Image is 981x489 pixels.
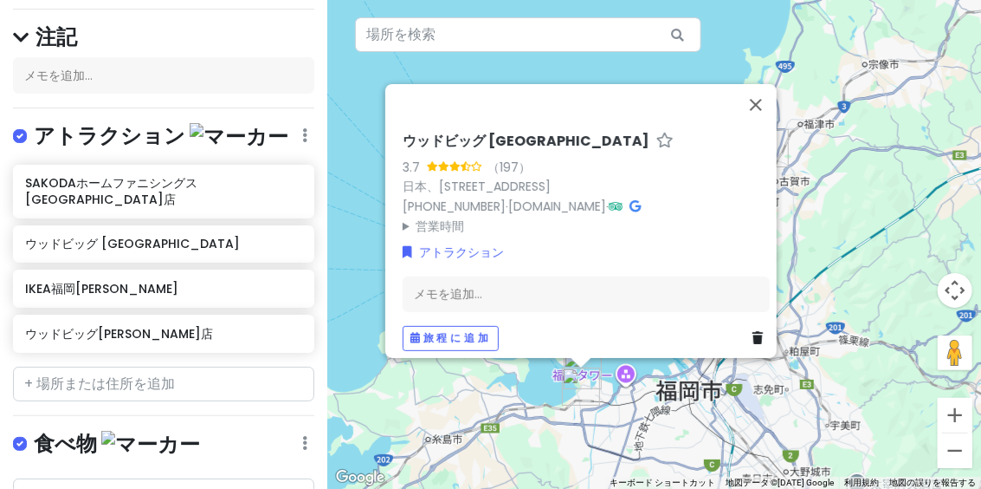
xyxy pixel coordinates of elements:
font: 食べ物 [34,429,97,458]
a: 利用規約（新しいタブで開きます） [844,478,879,487]
img: グーグル [332,466,389,489]
i: Googleマップ [629,200,641,212]
font: メモを追加... [24,67,93,84]
button: 地図のカメラ コントロール [938,273,972,308]
a: アトラクション [403,243,504,262]
button: 旅程に追加 [403,326,499,351]
font: アトラクション [419,244,504,261]
i: トリップアドバイザー [609,200,623,212]
font: 利用規約 [844,478,879,487]
font: IKEA福岡[PERSON_NAME] [25,280,178,297]
button: 閉じる [735,84,777,126]
button: キーボード争奪 [610,477,715,489]
a: 地図の誤りを報告する [889,478,976,487]
font: 3.7 [403,159,420,176]
font: アトラクション [34,121,185,150]
a: 場所を削除 [752,329,770,348]
img: マーカー [101,431,200,458]
font: ウッドビッグ[PERSON_NAME]店 [25,325,213,342]
button: ズームアウト [938,434,972,468]
font: · [606,199,609,215]
a: Google マップでこの地域を開きます（新しいウィンドウが開きます） [332,466,389,489]
font: SAKODAホームファニシングス[GEOGRAPHIC_DATA]店 [25,174,197,207]
a: [PHONE_NUMBER] [403,198,506,215]
font: （197） [487,159,531,176]
input: + 場所または住所を追加 [13,367,314,401]
img: マーカー [190,123,288,150]
summary: 営業時間 [403,217,770,236]
font: メモを追加... [414,285,482,303]
font: ウッドビッグ [GEOGRAPHIC_DATA] [403,131,649,151]
font: 旅程に追加 [423,330,492,345]
div: ビッグウッド 福岡西店 [562,368,600,406]
font: 営業時間 [416,218,464,235]
font: 注記 [35,23,77,51]
font: ウッドビッグ [GEOGRAPHIC_DATA] [25,235,240,252]
button: 地図上にペグマンを落として、ストリートビューを開きます [938,336,972,370]
a: [DOMAIN_NAME] [508,198,606,215]
font: 地図データ ©[DATE] Google [726,478,834,487]
input: 場所を検索 [355,17,701,52]
button: ズームイン [938,398,972,433]
a: 日本、[STREET_ADDRESS] [403,178,551,195]
font: · [506,199,508,215]
a: スタープレイス [656,133,674,151]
